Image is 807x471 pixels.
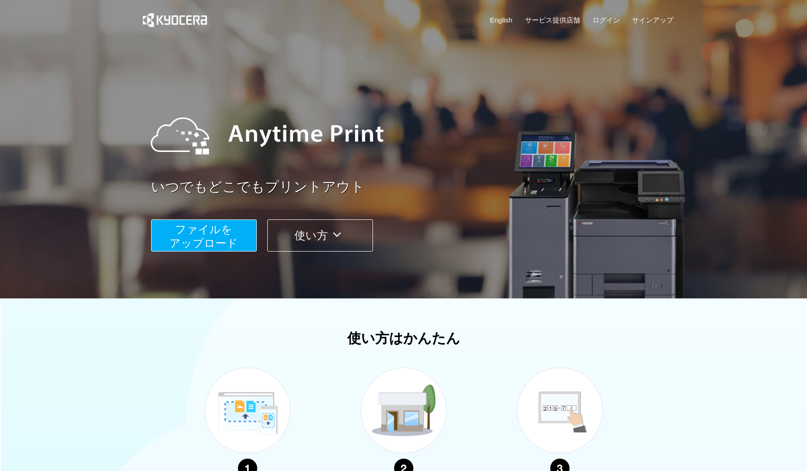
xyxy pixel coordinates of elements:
[169,223,238,249] span: ファイルを ​​アップロード
[151,177,679,197] a: いつでもどこでもプリントアウト
[267,219,373,252] button: 使い方
[151,219,257,252] button: ファイルを​​アップロード
[593,15,620,25] a: ログイン
[525,15,580,25] a: サービス提供店舗
[490,15,513,25] a: English
[632,15,673,25] a: サインアップ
